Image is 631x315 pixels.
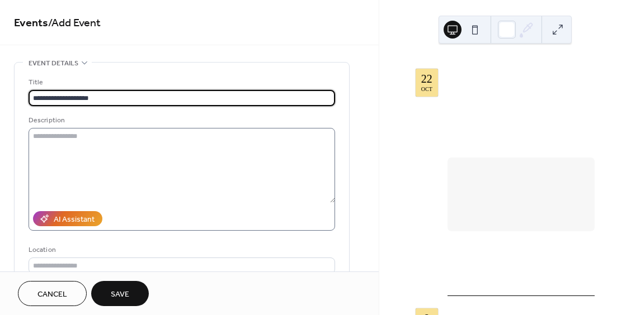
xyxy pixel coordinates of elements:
[448,139,456,152] div: ​
[448,126,456,139] div: ​
[448,112,456,126] div: ​
[29,77,333,88] div: Title
[111,289,129,300] span: Save
[421,87,432,92] div: Oct
[48,12,101,34] span: / Add Event
[29,114,333,126] div: Description
[37,289,67,300] span: Cancel
[461,99,486,112] span: [DATE]
[461,126,534,139] a: [STREET_ADDRESS]
[29,244,333,256] div: Location
[421,73,432,84] div: 22
[29,58,78,69] span: Event details
[91,281,149,306] button: Save
[448,240,595,287] div: Headlining the ELF Comedy Night Gala at the [GEOGRAPHIC_DATA] supporting Children's Mental Health...
[448,99,456,112] div: ​
[33,211,102,226] button: AI Assistant
[14,12,48,34] a: Events
[54,214,95,226] div: AI Assistant
[18,281,87,306] button: Cancel
[485,112,488,126] span: -
[461,112,485,126] span: 6:00pm
[461,141,537,149] a: TICKETS/Sponsorships
[487,112,515,126] span: 10:00pm
[448,68,572,91] a: Extraordinary Lives Foundation (ELF) Comedy Gala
